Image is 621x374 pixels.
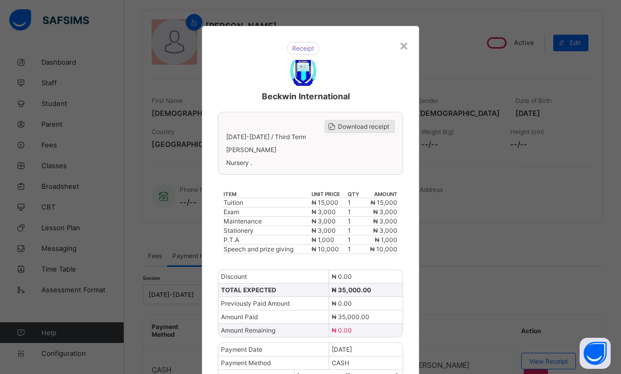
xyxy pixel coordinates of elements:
[347,217,363,226] td: 1
[226,159,395,167] span: Nursery .
[262,91,350,101] span: Beckwin International
[347,190,363,198] th: qty
[221,346,262,353] span: Payment Date
[221,313,258,321] span: Amount Paid
[221,359,271,367] span: Payment Method
[347,245,363,254] td: 1
[312,227,336,234] span: ₦ 3,000
[224,236,310,244] div: P.T.A
[312,236,334,244] span: ₦ 1,000
[332,300,352,307] span: ₦ 0.00
[224,199,310,206] div: Tuition
[224,208,310,216] div: Exam
[312,199,338,206] span: ₦ 15,000
[332,326,352,334] span: ₦ 0.00
[224,245,310,253] div: Speech and prize giving
[221,326,275,334] span: Amount Remaining
[338,123,389,130] span: Download receipt
[332,273,352,280] span: ₦ 0.00
[290,60,316,86] img: Beckwin International
[226,146,395,154] span: [PERSON_NAME]
[312,217,336,225] span: ₦ 3,000
[223,190,311,198] th: item
[287,42,320,55] img: receipt.26f346b57495a98c98ef9b0bc63aa4d8.svg
[332,346,352,353] span: [DATE]
[332,286,371,294] span: ₦ 35,000.00
[224,217,310,225] div: Maintenance
[312,208,336,216] span: ₦ 3,000
[373,227,397,234] span: ₦ 3,000
[221,286,276,294] span: TOTAL EXPECTED
[332,359,349,367] span: CASH
[373,217,397,225] span: ₦ 3,000
[332,313,369,321] span: ₦ 35,000.00
[221,273,247,280] span: Discount
[221,300,290,307] span: Previously Paid Amount
[347,235,363,245] td: 1
[580,338,611,369] button: Open asap
[226,133,306,141] span: [DATE]-[DATE] / Third Term
[347,198,363,207] td: 1
[312,245,339,253] span: ₦ 10,000
[370,245,397,253] span: ₦ 10,000
[311,190,348,198] th: unit price
[375,236,397,244] span: ₦ 1,000
[347,226,363,235] td: 1
[347,207,363,217] td: 1
[224,227,310,234] div: Stationery
[363,190,398,198] th: amount
[371,199,397,206] span: ₦ 15,000
[373,208,397,216] span: ₦ 3,000
[399,36,409,54] div: ×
